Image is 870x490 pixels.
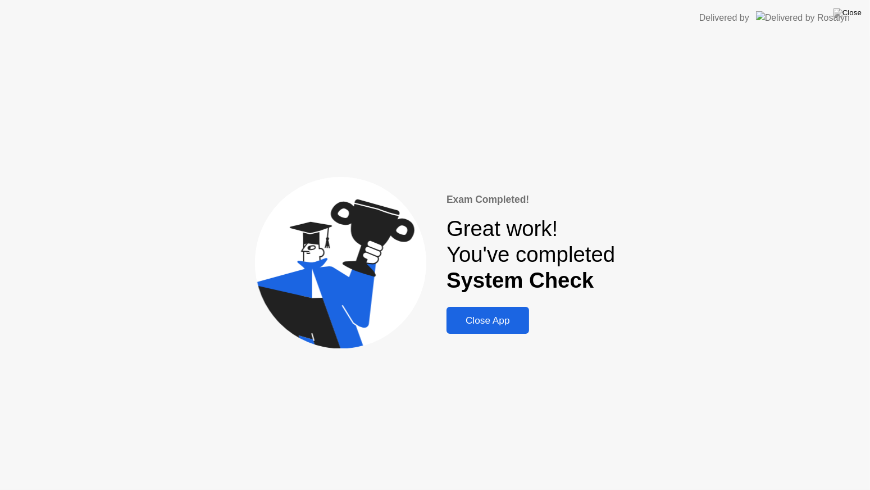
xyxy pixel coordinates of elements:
[450,315,526,326] div: Close App
[699,11,749,25] div: Delivered by
[447,216,615,293] div: Great work! You've completed
[833,8,862,17] img: Close
[447,307,529,334] button: Close App
[447,268,594,292] b: System Check
[756,11,850,24] img: Delivered by Rosalyn
[447,192,615,207] div: Exam Completed!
